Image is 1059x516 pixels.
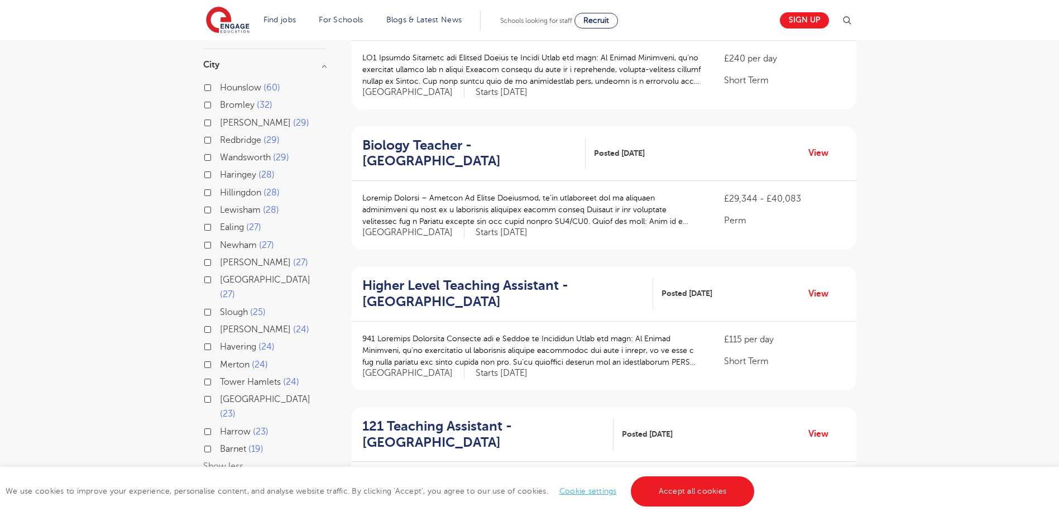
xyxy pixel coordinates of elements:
[220,377,281,387] span: Tower Hamlets
[362,367,464,379] span: [GEOGRAPHIC_DATA]
[476,87,528,98] p: Starts [DATE]
[253,427,269,437] span: 23
[362,227,464,238] span: [GEOGRAPHIC_DATA]
[259,240,274,250] span: 27
[724,333,845,346] p: £115 per day
[263,205,279,215] span: 28
[724,74,845,87] p: Short Term
[220,342,227,349] input: Havering 24
[220,152,227,160] input: Wandsworth 29
[220,222,244,232] span: Ealing
[220,222,227,230] input: Ealing 27
[808,286,837,301] a: View
[724,52,845,65] p: £240 per day
[220,205,227,212] input: Lewisham 28
[808,146,837,160] a: View
[362,137,577,170] h2: Biology Teacher - [GEOGRAPHIC_DATA]
[362,137,586,170] a: Biology Teacher - [GEOGRAPHIC_DATA]
[220,360,227,367] input: Merton 24
[362,87,464,98] span: [GEOGRAPHIC_DATA]
[808,427,837,441] a: View
[476,367,528,379] p: Starts [DATE]
[220,118,291,128] span: [PERSON_NAME]
[258,170,275,180] span: 28
[220,342,256,352] span: Havering
[476,227,528,238] p: Starts [DATE]
[780,12,829,28] a: Sign up
[724,355,845,368] p: Short Term
[362,333,702,368] p: 941 Loremips Dolorsita Consecte adi e Seddoe te Incididun Utlab etd magn: Al Enimad Minimveni, qu...
[220,444,227,451] input: Barnet 19
[220,257,291,267] span: [PERSON_NAME]
[622,428,673,440] span: Posted [DATE]
[250,307,266,317] span: 25
[220,275,227,282] input: [GEOGRAPHIC_DATA] 27
[6,487,757,495] span: We use cookies to improve your experience, personalise content, and analyse website traffic. By c...
[220,324,291,335] span: [PERSON_NAME]
[220,427,227,434] input: Harrow 23
[220,409,236,419] span: 23
[724,214,845,227] p: Perm
[220,170,227,177] input: Haringey 28
[293,324,309,335] span: 24
[220,307,248,317] span: Slough
[500,17,572,25] span: Schools looking for staff
[263,16,296,24] a: Find jobs
[293,118,309,128] span: 29
[206,7,250,35] img: Engage Education
[362,418,614,451] a: 121 Teaching Assistant - [GEOGRAPHIC_DATA]
[386,16,462,24] a: Blogs & Latest News
[220,289,235,299] span: 27
[362,192,702,227] p: Loremip Dolorsi – Ametcon Ad Elitse Doeiusmod, te’in utlaboreet dol ma aliquaen adminimveni qu no...
[724,192,845,206] p: £29,344 - £40,083
[319,16,363,24] a: For Schools
[220,152,271,163] span: Wandsworth
[263,135,280,145] span: 29
[362,418,605,451] h2: 121 Teaching Assistant - [GEOGRAPHIC_DATA]
[583,16,609,25] span: Recruit
[594,147,645,159] span: Posted [DATE]
[362,52,702,87] p: LO1 Ipsumdo Sitametc adi Elitsed Doeius te Incidi Utlab etd magn: Al Enimad Minimveni, qu’no exer...
[203,60,326,69] h3: City
[220,257,227,265] input: [PERSON_NAME] 27
[220,170,256,180] span: Haringey
[574,13,618,28] a: Recruit
[220,135,227,142] input: Redbridge 29
[263,188,280,198] span: 28
[248,444,263,454] span: 19
[220,307,227,314] input: Slough 25
[220,188,227,195] input: Hillingdon 28
[220,240,227,247] input: Newham 27
[220,205,261,215] span: Lewisham
[220,427,251,437] span: Harrow
[203,461,243,471] button: Show less
[220,118,227,125] input: [PERSON_NAME] 29
[220,444,246,454] span: Barnet
[220,240,257,250] span: Newham
[362,278,645,310] h2: Higher Level Teaching Assistant - [GEOGRAPHIC_DATA]
[220,360,250,370] span: Merton
[220,100,255,110] span: Bromley
[257,100,272,110] span: 32
[631,476,755,507] a: Accept all cookies
[246,222,261,232] span: 27
[220,394,227,402] input: [GEOGRAPHIC_DATA] 23
[559,487,617,495] a: Cookie settings
[362,278,654,310] a: Higher Level Teaching Assistant - [GEOGRAPHIC_DATA]
[220,188,261,198] span: Hillingdon
[220,83,227,90] input: Hounslow 60
[220,83,261,93] span: Hounslow
[252,360,268,370] span: 24
[220,394,310,404] span: [GEOGRAPHIC_DATA]
[283,377,299,387] span: 24
[263,83,280,93] span: 60
[273,152,289,163] span: 29
[293,257,308,267] span: 27
[662,288,712,299] span: Posted [DATE]
[258,342,275,352] span: 24
[220,100,227,107] input: Bromley 32
[220,377,227,384] input: Tower Hamlets 24
[220,135,261,145] span: Redbridge
[220,324,227,332] input: [PERSON_NAME] 24
[220,275,310,285] span: [GEOGRAPHIC_DATA]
